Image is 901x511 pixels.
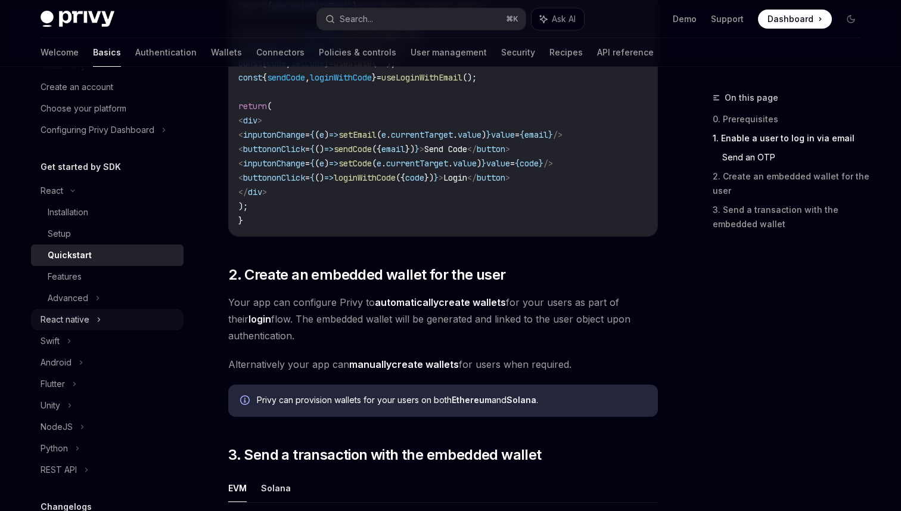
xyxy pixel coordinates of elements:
[228,294,658,344] span: Your app can configure Privy to for your users as part of their flow. The embedded wallet will be...
[486,129,491,140] span: }
[41,463,77,477] div: REST API
[505,144,510,154] span: >
[310,144,315,154] span: {
[310,129,315,140] span: {
[539,158,543,169] span: }
[424,172,434,183] span: })
[722,148,870,167] a: Send an OTP
[319,38,396,67] a: Policies & controls
[238,158,243,169] span: <
[48,270,82,284] div: Features
[448,158,453,169] span: .
[310,158,315,169] span: {
[41,160,121,174] h5: Get started by SDK
[317,8,526,30] button: Search...⌘K
[267,129,305,140] span: onChange
[453,129,458,140] span: .
[340,12,373,26] div: Search...
[41,123,154,137] div: Configuring Privy Dashboard
[248,187,262,197] span: div
[41,420,73,434] div: NodeJS
[135,38,197,67] a: Authentication
[238,115,243,126] span: <
[93,38,121,67] a: Basics
[41,398,60,413] div: Unity
[372,158,377,169] span: (
[477,158,481,169] span: )
[211,38,242,67] a: Wallets
[713,167,870,200] a: 2. Create an embedded wallet for the user
[515,129,520,140] span: =
[411,38,487,67] a: User management
[372,72,377,83] span: }
[238,172,243,183] span: <
[257,394,646,407] div: Privy can provision wallets for your users on both and .
[443,172,467,183] span: Login
[41,441,68,456] div: Python
[548,129,553,140] span: }
[315,158,319,169] span: (
[501,38,535,67] a: Security
[386,158,448,169] span: currentTarget
[305,158,310,169] span: =
[713,110,870,129] a: 0. Prerequisites
[48,227,71,241] div: Setup
[238,144,243,154] span: <
[462,72,477,83] span: ();
[319,158,324,169] span: e
[261,474,291,502] button: Solana
[467,144,477,154] span: </
[405,144,415,154] span: })
[41,38,79,67] a: Welcome
[41,334,60,348] div: Swift
[725,91,778,105] span: On this page
[305,129,310,140] span: =
[324,129,329,140] span: )
[396,172,405,183] span: ({
[452,395,492,405] strong: Ethereum
[338,129,377,140] span: setEmail
[41,101,126,116] div: Choose your platform
[532,8,584,30] button: Ask AI
[467,172,477,183] span: </
[453,158,477,169] span: value
[238,215,243,226] span: }
[434,172,439,183] span: }
[243,144,272,154] span: button
[377,129,381,140] span: (
[238,201,248,212] span: );
[713,129,870,148] a: 1. Enable a user to log in via email
[238,72,262,83] span: const
[240,395,252,407] svg: Info
[228,265,505,284] span: 2. Create an embedded wallet for the user
[262,72,267,83] span: {
[439,172,443,183] span: >
[41,355,72,370] div: Android
[673,13,697,25] a: Demo
[507,395,536,405] strong: Solana
[243,172,272,183] span: button
[305,172,310,183] span: =
[31,202,184,223] a: Installation
[349,358,392,370] strong: manually
[267,158,305,169] span: onChange
[713,200,870,234] a: 3. Send a transaction with the embedded wallet
[41,377,65,391] div: Flutter
[329,129,338,140] span: =>
[424,144,467,154] span: Send Code
[272,144,305,154] span: onClick
[520,129,524,140] span: {
[477,144,505,154] span: button
[377,72,381,83] span: =
[31,223,184,244] a: Setup
[711,13,744,25] a: Support
[256,38,305,67] a: Connectors
[553,129,563,140] span: />
[228,356,658,373] span: Alternatively your app can for users when required.
[349,358,459,371] a: manuallycreate wallets
[248,313,271,325] strong: login
[324,172,334,183] span: =>
[338,158,372,169] span: setCode
[505,172,510,183] span: >
[238,101,267,112] span: return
